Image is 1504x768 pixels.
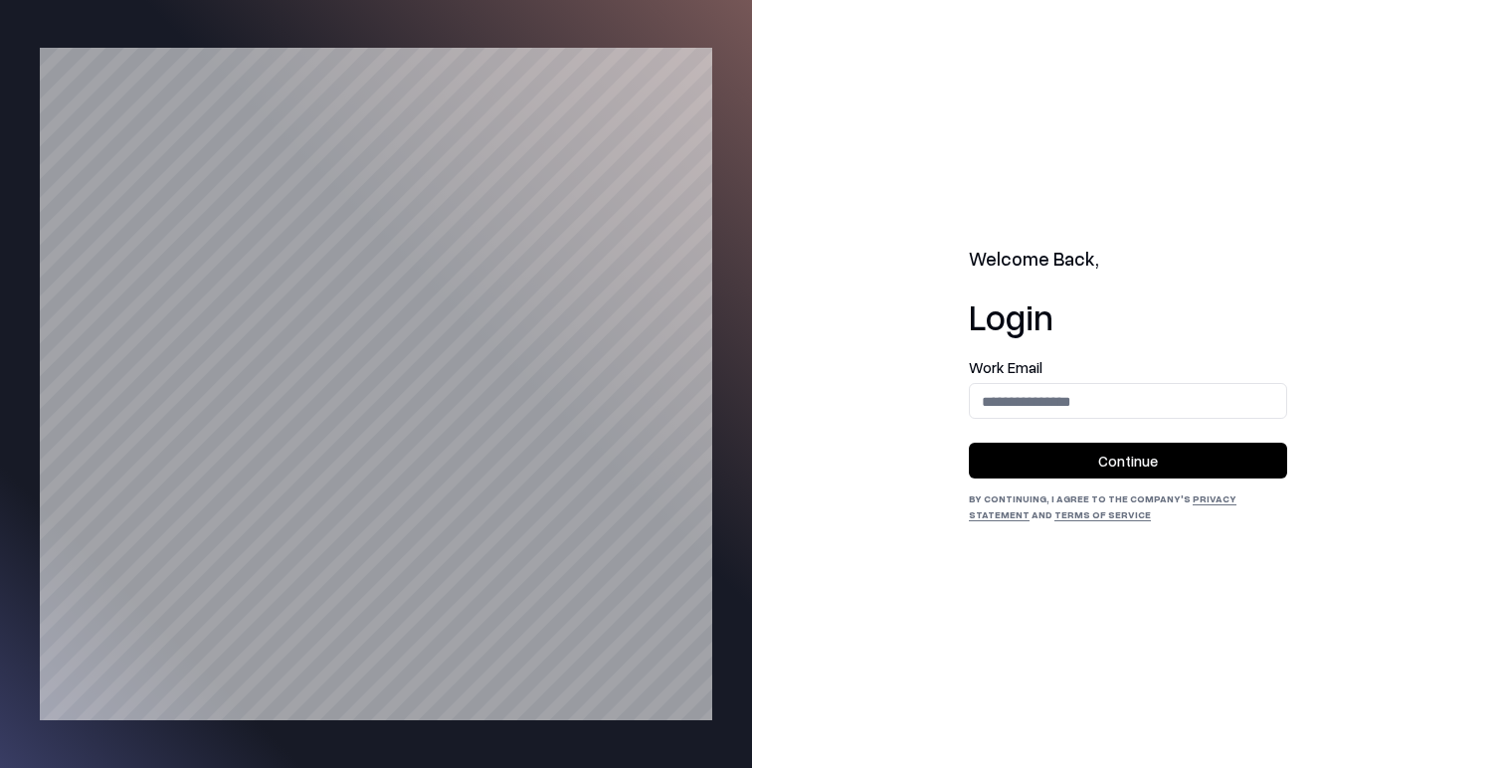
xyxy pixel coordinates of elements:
h1: Login [969,296,1287,336]
button: Continue [969,443,1287,479]
a: Terms of Service [1054,508,1151,520]
div: By continuing, I agree to the Company's and [969,490,1287,522]
h2: Welcome Back, [969,246,1287,274]
label: Work Email [969,360,1287,375]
